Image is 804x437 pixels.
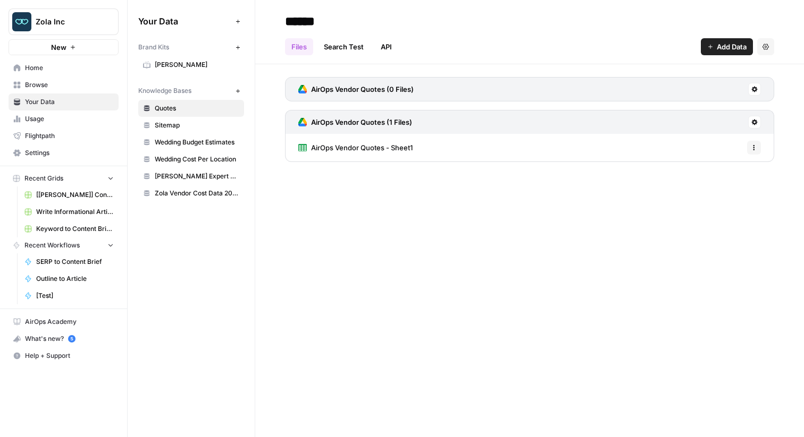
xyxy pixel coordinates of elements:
span: Your Data [25,97,114,107]
a: [PERSON_NAME] [138,56,244,73]
button: Recent Grids [9,170,119,186]
button: Workspace: Zola Inc [9,8,119,35]
span: [PERSON_NAME] Expert Advice Articles [155,172,239,181]
span: Wedding Budget Estimates [155,138,239,147]
span: Recent Workflows [24,241,80,250]
div: What's new? [9,331,118,347]
span: Home [25,63,114,73]
a: SERP to Content Brief [20,253,119,270]
a: Write Informational Article [20,203,119,220]
span: Flightpath [25,131,114,141]
a: Browse [9,76,119,93]
span: Quotes [155,104,239,113]
button: Recent Workflows [9,237,119,253]
a: Settings [9,144,119,161]
span: Your Data [138,15,231,28]
button: Add Data [701,38,753,55]
a: [PERSON_NAME] Expert Advice Articles [138,168,244,185]
a: Your Data [9,93,119,110]
a: [[PERSON_NAME]] Content Creation [20,186,119,203]
span: Help + Support [25,351,114,361]
a: 5 [68,335,76,342]
button: What's new? 5 [9,330,119,347]
h3: AirOps Vendor Quotes (1 Files) [311,117,412,127]
span: SERP to Content Brief [36,257,114,267]
a: Search Test [317,38,370,55]
span: [Test] [36,291,114,301]
a: AirOps Vendor Quotes (1 Files) [298,110,412,134]
a: Keyword to Content Brief Grid [20,220,119,237]
span: Add Data [717,41,747,52]
h3: AirOps Vendor Quotes (0 Files) [311,84,414,95]
span: Zola Inc [36,16,100,27]
text: 5 [70,336,73,341]
a: AirOps Academy [9,313,119,330]
span: Outline to Article [36,274,114,284]
span: Wedding Cost Per Location [155,155,239,164]
button: Help + Support [9,347,119,364]
span: Knowledge Bases [138,86,191,96]
span: AirOps Academy [25,317,114,327]
span: Keyword to Content Brief Grid [36,224,114,234]
span: Sitemap [155,121,239,130]
a: [Test] [20,287,119,304]
a: Flightpath [9,127,119,144]
img: Zola Inc Logo [12,12,31,31]
a: Quotes [138,100,244,117]
span: Recent Grids [24,174,63,183]
a: Usage [9,110,119,127]
a: API [374,38,398,55]
span: New [51,42,66,53]
a: Zola Vendor Cost Data 2025 [138,185,244,202]
a: Wedding Cost Per Location [138,151,244,168]
span: [[PERSON_NAME]] Content Creation [36,190,114,200]
span: AirOps Vendor Quotes - Sheet1 [311,142,413,153]
a: Sitemap [138,117,244,134]
a: Files [285,38,313,55]
a: AirOps Vendor Quotes (0 Files) [298,78,414,101]
a: AirOps Vendor Quotes - Sheet1 [298,134,413,161]
span: Browse [25,80,114,90]
span: Settings [25,148,114,158]
a: Home [9,59,119,76]
span: Write Informational Article [36,207,114,217]
button: New [9,39,119,55]
a: Outline to Article [20,270,119,287]
span: Brand Kits [138,42,169,52]
a: Wedding Budget Estimates [138,134,244,151]
span: Zola Vendor Cost Data 2025 [155,188,239,198]
span: [PERSON_NAME] [155,60,239,70]
span: Usage [25,114,114,124]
